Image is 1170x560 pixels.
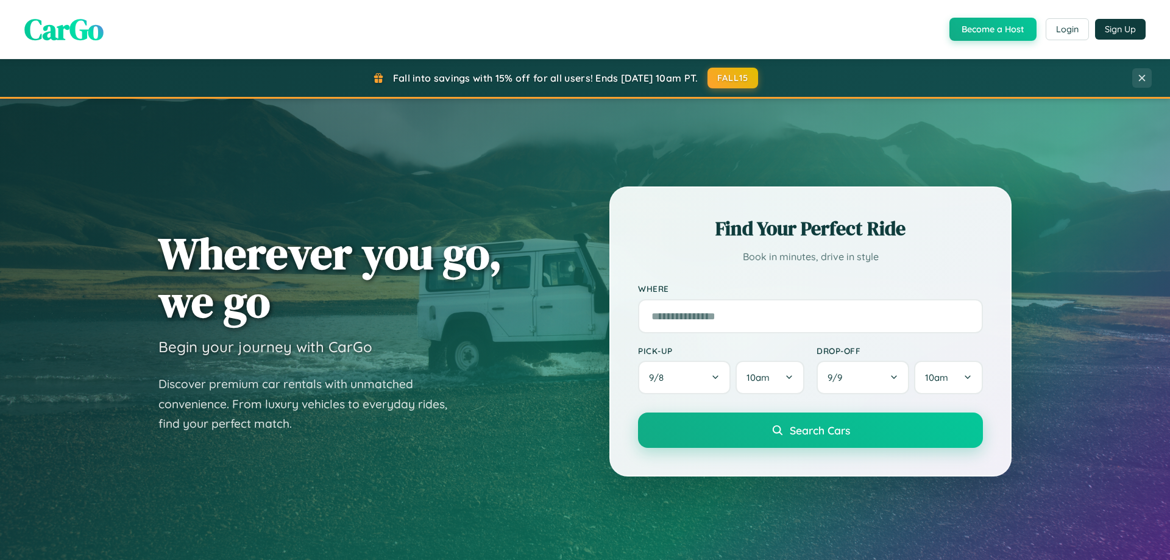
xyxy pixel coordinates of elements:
[817,346,983,356] label: Drop-off
[817,361,909,394] button: 9/9
[158,229,502,325] h1: Wherever you go, we go
[638,346,804,356] label: Pick-up
[638,413,983,448] button: Search Cars
[158,374,463,434] p: Discover premium car rentals with unmatched convenience. From luxury vehicles to everyday rides, ...
[707,68,759,88] button: FALL15
[949,18,1037,41] button: Become a Host
[24,9,104,49] span: CarGo
[1046,18,1089,40] button: Login
[790,424,850,437] span: Search Cars
[914,361,983,394] button: 10am
[638,215,983,242] h2: Find Your Perfect Ride
[638,361,731,394] button: 9/8
[746,372,770,383] span: 10am
[638,284,983,294] label: Where
[638,248,983,266] p: Book in minutes, drive in style
[158,338,372,356] h3: Begin your journey with CarGo
[393,72,698,84] span: Fall into savings with 15% off for all users! Ends [DATE] 10am PT.
[828,372,848,383] span: 9 / 9
[1095,19,1146,40] button: Sign Up
[925,372,948,383] span: 10am
[736,361,804,394] button: 10am
[649,372,670,383] span: 9 / 8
